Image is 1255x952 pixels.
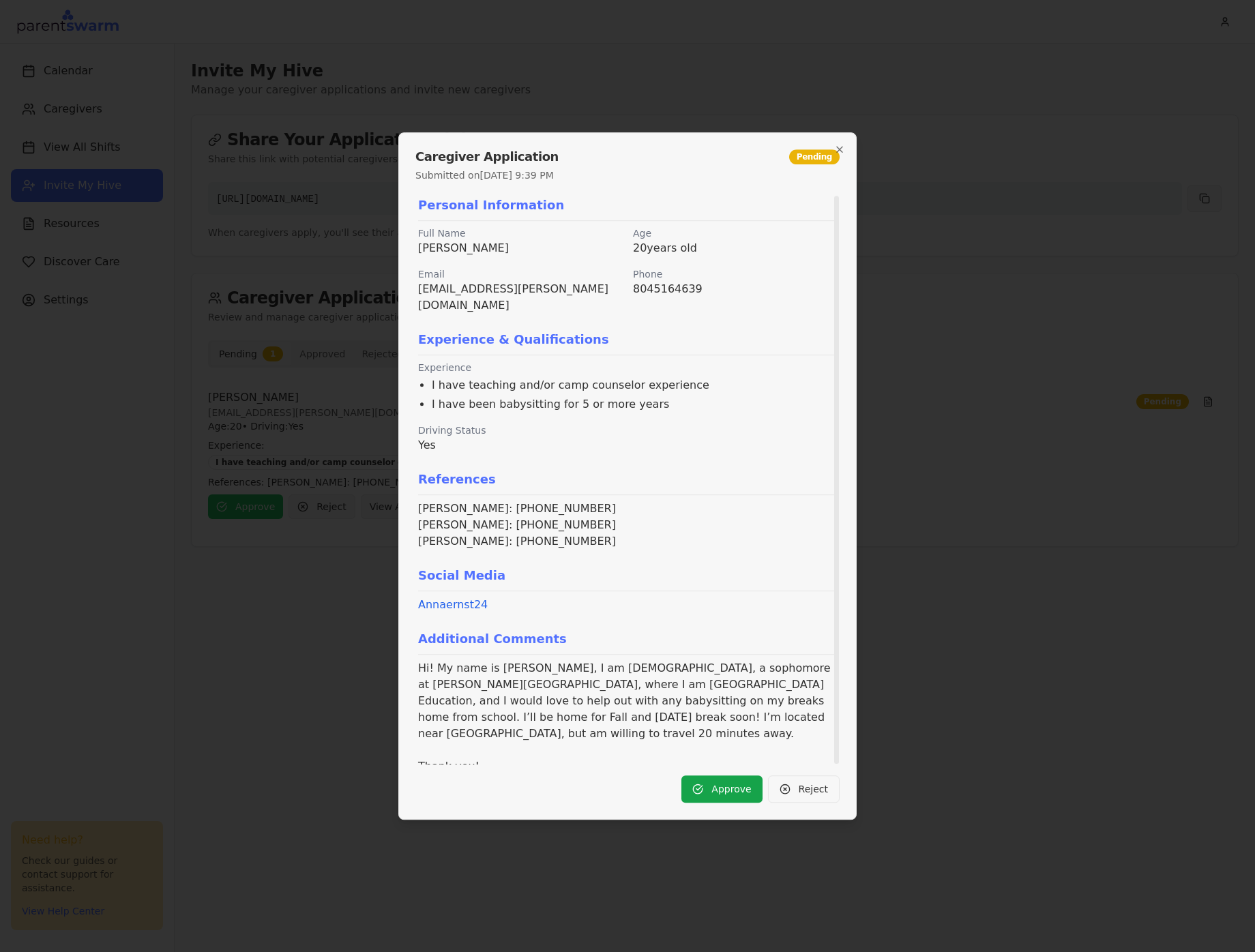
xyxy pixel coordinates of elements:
[633,226,837,240] p: Age
[418,281,622,314] p: [EMAIL_ADDRESS][PERSON_NAME][DOMAIN_NAME]
[418,566,837,585] h3: Social Media
[418,226,622,240] p: Full Name
[418,598,488,611] a: Annaernst24
[418,240,622,256] p: [PERSON_NAME]
[633,281,837,297] p: 8045164639
[418,196,837,215] h3: Personal Information
[415,151,559,163] span: Caregiver Application
[418,267,622,281] p: Email
[415,168,840,182] p: Submitted on [DATE] 9:39 PM
[418,629,837,649] h3: Additional Comments
[418,660,837,791] p: Hi! My name is [PERSON_NAME], I am [DEMOGRAPHIC_DATA], a sophomore at [PERSON_NAME][GEOGRAPHIC_DA...
[789,149,840,164] div: Pending
[418,330,837,349] h3: Experience & Qualifications
[432,396,837,413] li: I have been babysitting for 5 or more years
[768,775,840,803] button: Reject
[633,267,837,281] p: Phone
[418,470,837,489] h3: References
[681,775,762,803] button: Approve
[633,240,837,256] p: 20 years old
[418,501,837,550] p: [PERSON_NAME]: [PHONE_NUMBER] [PERSON_NAME]: [PHONE_NUMBER] [PERSON_NAME]: [PHONE_NUMBER]
[418,437,837,453] p: Yes
[418,423,837,437] p: Driving Status
[432,377,837,393] li: I have teaching and/or camp counselor experience
[418,361,837,374] p: Experience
